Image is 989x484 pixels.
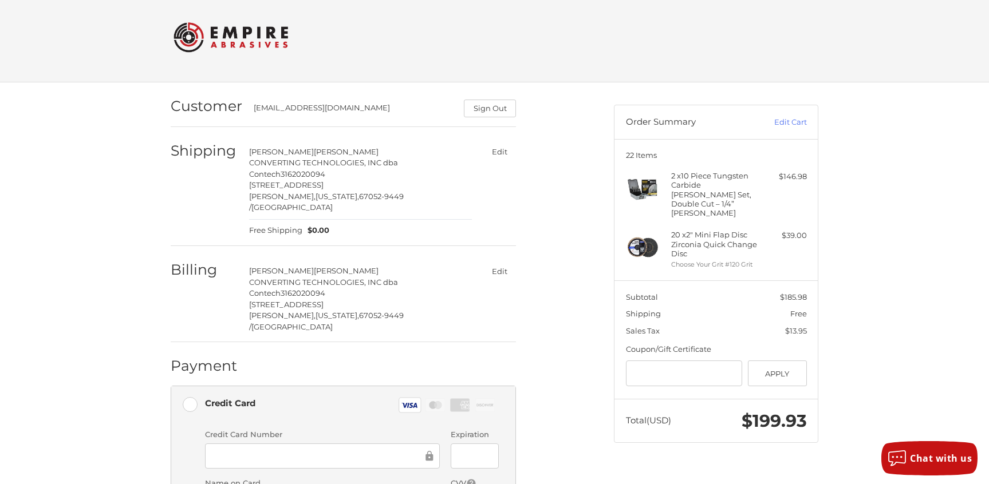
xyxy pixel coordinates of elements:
span: Sales Tax [626,326,660,335]
span: [US_STATE], [316,311,359,320]
button: Apply [748,360,807,386]
iframe: Secure Credit Card Frame - Credit Card Number [213,449,423,462]
span: 3162020094 [281,169,325,178]
h3: Order Summary [626,117,749,128]
span: Chat with us [910,452,972,465]
span: CONVERTING TECHNOLOGIES, INC dba Contech [249,277,398,298]
h4: 20 x 2" Mini Flap Disc Zirconia Quick Change Disc [671,230,759,258]
span: $13.95 [785,326,807,335]
span: [GEOGRAPHIC_DATA] [251,203,333,212]
span: 67052-9449 / [249,311,404,331]
h4: 2 x 10 Piece Tungsten Carbide [PERSON_NAME] Set, Double Cut – 1/4” [PERSON_NAME] [671,171,759,217]
li: Choose Your Grit #120 Grit [671,260,759,269]
iframe: Secure Credit Card Frame - Expiration Date [459,449,490,462]
span: $199.93 [742,410,807,431]
div: $146.98 [762,171,807,183]
label: Expiration [451,429,498,441]
button: Sign Out [464,100,516,117]
button: Chat with us [881,441,978,475]
button: Edit [483,144,516,160]
span: Total (USD) [626,415,671,426]
input: Gift Certificate or Coupon Code [626,360,743,386]
span: [PERSON_NAME] [314,147,379,156]
span: [PERSON_NAME], [249,311,316,320]
span: Free [790,309,807,318]
span: $0.00 [302,225,330,236]
button: Edit [483,263,516,279]
span: [PERSON_NAME] [249,266,314,275]
h2: Customer [171,97,242,115]
span: Free Shipping [249,225,302,236]
div: Coupon/Gift Certificate [626,344,807,355]
div: $39.00 [762,230,807,241]
span: [STREET_ADDRESS] [249,300,324,309]
div: Credit Card [205,394,255,412]
span: CONVERTING TECHNOLOGIES, INC dba Contech [249,158,398,178]
span: [STREET_ADDRESS] [249,180,324,189]
div: [EMAIL_ADDRESS][DOMAIN_NAME] [254,102,453,117]
img: Empire Abrasives [174,15,288,59]
span: [PERSON_NAME], [249,192,316,201]
span: 3162020094 [281,288,325,297]
span: [PERSON_NAME] [314,266,379,275]
span: [US_STATE], [316,192,359,201]
h2: Billing [171,261,238,279]
label: Credit Card Number [205,429,440,441]
span: [GEOGRAPHIC_DATA] [251,322,333,331]
span: [PERSON_NAME] [249,147,314,156]
h2: Payment [171,357,238,375]
h2: Shipping [171,142,238,160]
a: Edit Cart [749,117,807,128]
span: Shipping [626,309,661,318]
span: $185.98 [780,292,807,301]
h3: 22 Items [626,150,807,160]
span: Subtotal [626,292,658,301]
